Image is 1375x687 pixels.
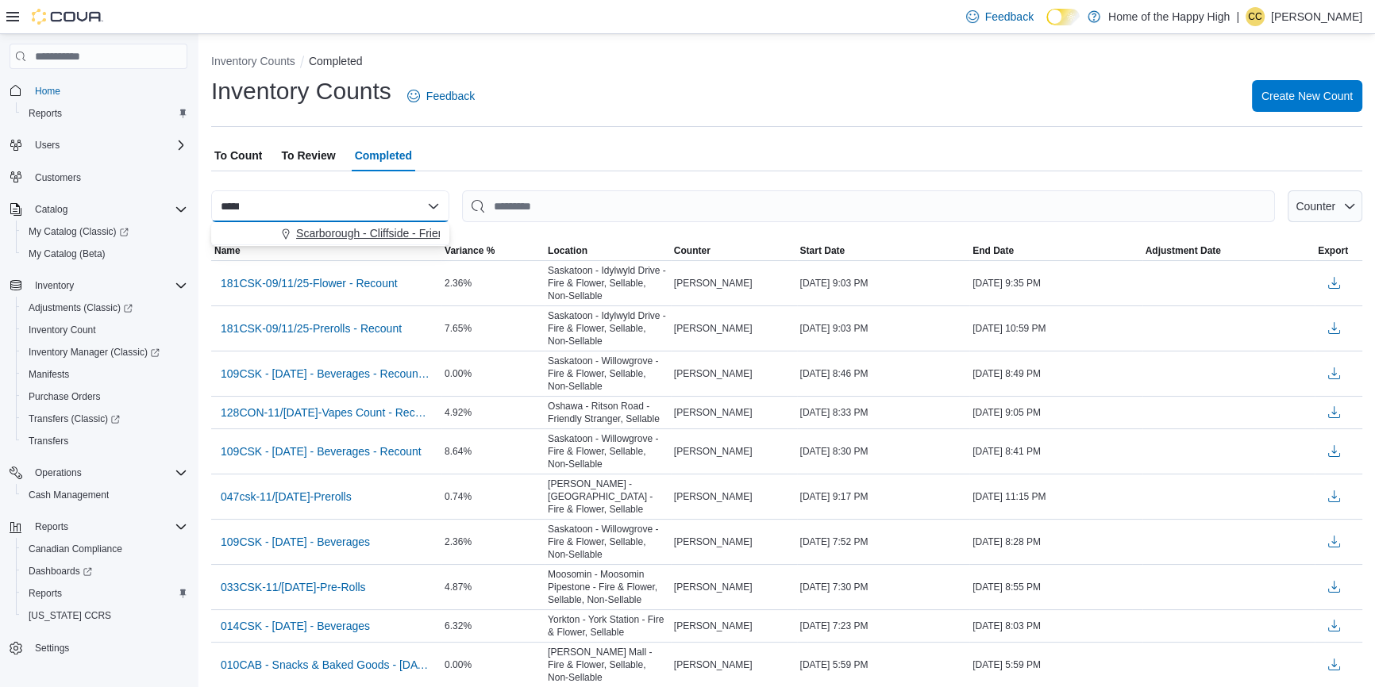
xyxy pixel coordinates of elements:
button: Users [3,134,194,156]
a: Feedback [960,1,1040,33]
span: Location [548,244,587,257]
span: Reports [29,517,187,536]
a: Inventory Manager (Classic) [22,343,166,362]
input: Dark Mode [1046,9,1080,25]
span: My Catalog (Beta) [22,244,187,263]
button: Cash Management [16,484,194,506]
button: Counter [1288,190,1362,222]
span: Users [29,136,187,155]
span: Settings [35,642,69,654]
button: Name [211,241,441,260]
a: Adjustments (Classic) [16,297,194,319]
span: Completed [355,140,412,171]
button: Variance % [441,241,545,260]
button: End Date [969,241,1142,260]
button: Settings [3,636,194,659]
span: Catalog [35,203,67,216]
button: [US_STATE] CCRS [16,604,194,627]
div: [DATE] 7:52 PM [797,532,970,551]
button: Canadian Compliance [16,538,194,560]
div: [DATE] 7:23 PM [797,616,970,635]
span: Customers [29,167,187,187]
span: Dashboards [22,562,187,581]
button: Scarborough - Cliffside - Friendly Stranger [211,222,449,245]
p: [PERSON_NAME] [1271,7,1362,26]
div: [DATE] 9:17 PM [797,487,970,506]
button: Purchase Orders [16,386,194,408]
span: Transfers [29,435,68,447]
div: 0.74% [441,487,545,506]
button: Catalog [29,200,74,219]
span: [PERSON_NAME] [674,445,753,458]
span: 014CSK - [DATE] - Beverages [221,618,370,634]
span: Purchase Orders [29,390,101,403]
nav: Complex example [10,72,187,684]
span: Inventory Manager (Classic) [22,343,187,362]
span: Reports [22,584,187,603]
span: [PERSON_NAME] [674,490,753,503]
button: Counter [671,241,797,260]
span: Feedback [985,9,1034,25]
img: Cova [32,9,103,25]
button: 047csk-11/[DATE]-Prerolls [214,485,358,509]
span: 109CSK - [DATE] - Beverages - Recount - Recount [221,366,432,382]
span: Reports [29,587,62,600]
span: 033CSK-11/[DATE]-Pre-Rolls [221,579,366,595]
span: Inventory Count [22,320,187,340]
span: My Catalog (Beta) [29,248,106,260]
span: Inventory [29,276,187,295]
span: Home [35,85,60,98]
span: Create New Count [1261,88,1353,104]
a: Home [29,82,67,101]
button: 109CSK - [DATE] - Beverages [214,530,376,554]
button: Manifests [16,363,194,386]
button: Inventory Count [16,319,194,341]
button: Reports [3,516,194,538]
button: Inventory [29,276,80,295]
div: Saskatoon - Willowgrove - Fire & Flower, Sellable, Non-Sellable [545,429,671,474]
span: Dark Mode [1046,25,1047,26]
span: Start Date [800,244,845,257]
button: Completed [309,55,363,67]
a: Settings [29,639,75,658]
span: [PERSON_NAME] [674,367,753,380]
div: [DATE] 9:03 PM [797,319,970,338]
div: Saskatoon - Willowgrove - Fire & Flower, Sellable, Non-Sellable [545,351,671,396]
div: [DATE] 8:03 PM [969,616,1142,635]
nav: An example of EuiBreadcrumbs [211,53,1362,72]
span: Scarborough - Cliffside - Friendly Stranger [296,225,504,241]
span: Users [35,139,60,152]
span: Inventory [35,279,74,292]
a: Transfers [22,432,75,451]
span: Canadian Compliance [29,543,122,555]
a: Transfers (Classic) [16,408,194,430]
span: Operations [29,463,187,482]
a: My Catalog (Classic) [16,221,194,243]
span: Counter [1296,200,1335,213]
span: Home [29,80,187,100]
span: 128CON-11/[DATE]-Vapes Count - Recount [221,405,432,420]
span: [PERSON_NAME] [674,581,753,593]
div: Saskatoon - Idylwyld Drive - Fire & Flower, Sellable, Non-Sellable [545,261,671,305]
a: Feedback [401,80,481,112]
span: To Count [214,140,262,171]
a: Customers [29,168,87,187]
span: 109CSK - [DATE] - Beverages - Recount [221,443,422,459]
span: Washington CCRS [22,606,187,625]
span: End Date [973,244,1014,257]
button: Users [29,136,66,155]
div: [DATE] 9:03 PM [797,274,970,293]
span: 109CSK - [DATE] - Beverages [221,534,370,550]
div: [DATE] 8:33 PM [797,403,970,422]
button: Create New Count [1252,80,1362,112]
button: Adjustment Date [1142,241,1315,260]
span: Dashboards [29,565,92,578]
a: Purchase Orders [22,387,107,406]
span: [PERSON_NAME] [674,322,753,335]
span: My Catalog (Classic) [22,222,187,241]
button: Catalog [3,198,194,221]
span: Name [214,244,241,257]
span: [PERSON_NAME] [674,406,753,419]
a: Adjustments (Classic) [22,298,139,317]
div: Choose from the following options [211,222,449,245]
